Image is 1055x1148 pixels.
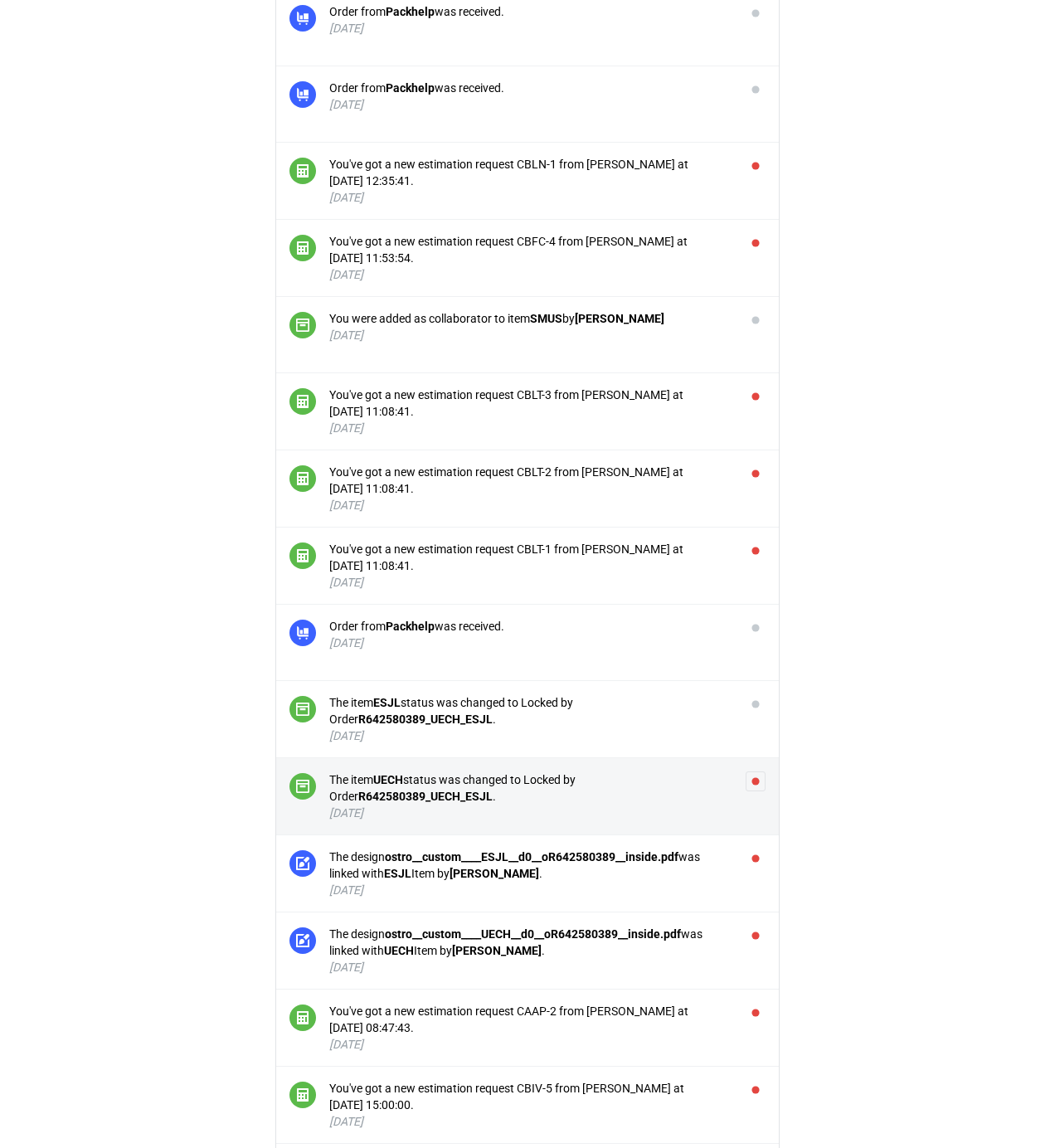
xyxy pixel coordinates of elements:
[386,620,435,633] strong: Packhelp
[329,574,732,591] div: [DATE]
[329,156,732,206] button: You've got a new estimation request CBLN-1 from [PERSON_NAME] at [DATE] 12:35:41.[DATE]
[329,694,732,727] div: The item status was changed to Locked by Order .
[329,849,732,882] div: The design was linked with Item by .
[329,1080,732,1130] button: You've got a new estimation request CBIV-5 from [PERSON_NAME] at [DATE] 15:00:00.[DATE]
[329,310,732,343] button: You were added as collaborator to itemSMUSby[PERSON_NAME][DATE]
[329,80,732,96] div: Order from was received.
[329,387,732,420] div: You've got a new estimation request CBLT-3 from [PERSON_NAME] at [DATE] 11:08:41.
[329,310,732,327] div: You were added as collaborator to item by
[329,497,732,513] div: [DATE]
[329,727,732,744] div: [DATE]
[329,156,732,189] div: You've got a new estimation request CBLN-1 from [PERSON_NAME] at [DATE] 12:35:41.
[329,618,732,635] div: Order from was received.
[329,694,732,744] button: The itemESJLstatus was changed to Locked by OrderR642580389_UECH_ESJL.[DATE]
[329,805,732,821] div: [DATE]
[358,790,493,803] strong: R642580389_UECH_ESJL
[384,944,414,957] strong: UECH
[329,849,732,898] button: The designostro__custom____ESJL__d0__oR642580389__inside.pdfwas linked withESJLItem by[PERSON_NAM...
[329,420,732,436] div: [DATE]
[329,1003,732,1053] button: You've got a new estimation request CAAP-2 from [PERSON_NAME] at [DATE] 08:47:43.[DATE]
[373,773,403,786] strong: UECH
[373,696,401,709] strong: ESJL
[329,1113,732,1130] div: [DATE]
[530,312,562,325] strong: SMUS
[329,266,732,283] div: [DATE]
[329,635,732,651] div: [DATE]
[329,464,732,497] div: You've got a new estimation request CBLT-2 from [PERSON_NAME] at [DATE] 11:08:41.
[329,233,732,266] div: You've got a new estimation request CBFC-4 from [PERSON_NAME] at [DATE] 11:53:54.
[329,80,732,113] button: Order fromPackhelpwas received.[DATE]
[329,1080,732,1113] div: You've got a new estimation request CBIV-5 from [PERSON_NAME] at [DATE] 15:00:00.
[329,189,732,206] div: [DATE]
[329,959,732,975] div: [DATE]
[386,5,435,18] strong: Packhelp
[329,926,732,959] div: The design was linked with Item by .
[329,771,732,821] button: The itemUECHstatus was changed to Locked by OrderR642580389_UECH_ESJL.[DATE]
[329,541,732,591] button: You've got a new estimation request CBLT-1 from [PERSON_NAME] at [DATE] 11:08:41.[DATE]
[452,944,542,957] strong: [PERSON_NAME]
[329,20,732,36] div: [DATE]
[329,882,732,898] div: [DATE]
[329,233,732,283] button: You've got a new estimation request CBFC-4 from [PERSON_NAME] at [DATE] 11:53:54.[DATE]
[575,312,664,325] strong: [PERSON_NAME]
[329,327,732,343] div: [DATE]
[329,1003,732,1036] div: You've got a new estimation request CAAP-2 from [PERSON_NAME] at [DATE] 08:47:43.
[386,81,435,95] strong: Packhelp
[384,867,411,880] strong: ESJL
[329,96,732,113] div: [DATE]
[329,618,732,651] button: Order fromPackhelpwas received.[DATE]
[450,867,539,880] strong: [PERSON_NAME]
[329,387,732,436] button: You've got a new estimation request CBLT-3 from [PERSON_NAME] at [DATE] 11:08:41.[DATE]
[358,713,493,726] strong: R642580389_UECH_ESJL
[329,926,732,975] button: The designostro__custom____UECH__d0__oR642580389__inside.pdfwas linked withUECHItem by[PERSON_NAM...
[385,927,681,941] strong: ostro__custom____UECH__d0__oR642580389__inside.pdf
[329,3,732,20] div: Order from was received.
[329,771,732,805] div: The item status was changed to Locked by Order .
[329,541,732,574] div: You've got a new estimation request CBLT-1 from [PERSON_NAME] at [DATE] 11:08:41.
[329,1036,732,1053] div: [DATE]
[329,464,732,513] button: You've got a new estimation request CBLT-2 from [PERSON_NAME] at [DATE] 11:08:41.[DATE]
[329,3,732,36] button: Order fromPackhelpwas received.[DATE]
[385,850,678,863] strong: ostro__custom____ESJL__d0__oR642580389__inside.pdf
